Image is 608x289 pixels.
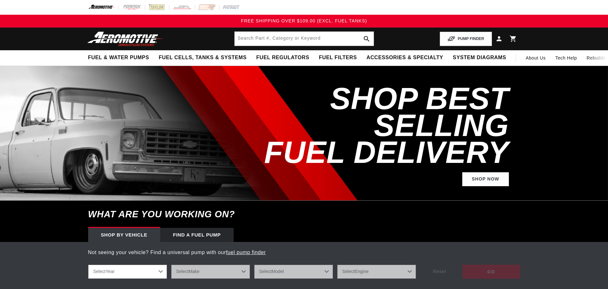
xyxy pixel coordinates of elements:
summary: Fuel Filters [314,50,362,65]
select: Year [88,265,167,279]
input: Search by Part Number, Category or Keyword [235,32,374,46]
select: Model [254,265,333,279]
span: Fuel Filters [319,54,357,61]
summary: Accessories & Specialty [362,50,448,65]
summary: Tech Help [551,50,582,66]
summary: Fuel Cells, Tanks & Systems [154,50,251,65]
a: Shop Now [462,172,509,187]
span: Rebuilds [587,54,605,61]
span: System Diagrams [453,54,506,61]
img: Aeromotive [86,31,166,46]
h2: SHOP BEST SELLING FUEL DELIVERY [235,85,509,166]
summary: System Diagrams [448,50,511,65]
div: Shop by vehicle [88,228,160,242]
button: PUMP FINDER [440,32,492,46]
a: About Us [521,50,550,66]
div: Find a Fuel Pump [160,228,234,242]
span: Accessories & Specialty [367,54,443,61]
summary: Fuel Regulators [251,50,314,65]
h6: What are you working on? [72,201,536,228]
span: Fuel & Water Pumps [88,54,149,61]
summary: Fuel & Water Pumps [83,50,154,65]
span: Fuel Regulators [256,54,309,61]
a: fuel pump finder [226,250,266,255]
select: Engine [337,265,416,279]
button: search button [360,32,374,46]
p: Not seeing your vehicle? Find a universal pump with our [88,248,520,257]
span: FREE SHIPPING OVER $109.00 (EXCL. FUEL TANKS) [241,18,367,23]
span: About Us [526,55,546,60]
select: Make [171,265,250,279]
span: Tech Help [555,54,577,61]
span: Fuel Cells, Tanks & Systems [159,54,246,61]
